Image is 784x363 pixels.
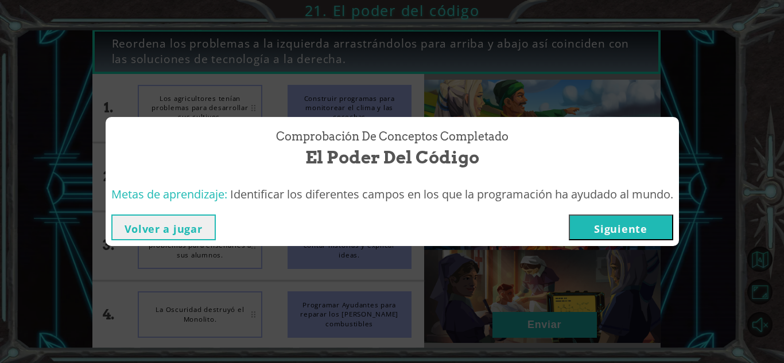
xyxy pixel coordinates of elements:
font: Identificar los diferentes campos en los que la programación ha ayudado al mundo. [230,186,673,202]
font: Siguiente [594,222,647,236]
font: Comprobación de conceptos Completado [276,130,509,143]
font: Metas de aprendizaje: [111,186,227,202]
button: Siguiente [569,214,673,240]
button: Volver a jugar [111,214,216,240]
font: El poder del código [305,147,479,167]
font: Volver a jugar [125,222,203,236]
